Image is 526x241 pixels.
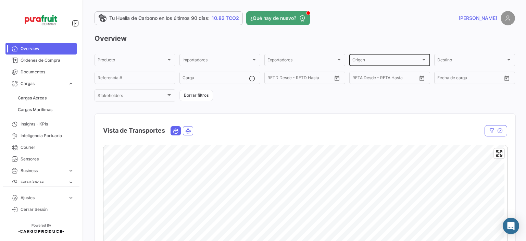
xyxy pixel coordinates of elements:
div: Abrir Intercom Messenger [503,218,519,234]
span: Overview [21,46,74,52]
input: Desde [437,76,450,81]
button: Ocean [171,126,180,135]
a: Inteligencia Portuaria [5,130,77,142]
a: Cargas Marítimas [15,105,77,115]
span: Producto [98,59,166,63]
input: Hasta [285,76,315,81]
button: Borrar filtros [179,90,213,101]
a: Órdenes de Compra [5,55,77,66]
span: expand_more [68,81,74,87]
span: expand_more [68,195,74,201]
img: placeholder-user.png [501,11,515,25]
a: Tu Huella de Carbono en los últimos 90 días:10.82 TCO2 [95,11,243,25]
span: [PERSON_NAME] [459,15,497,22]
a: Documentos [5,66,77,78]
a: Sensores [5,153,77,165]
input: Hasta [454,76,485,81]
span: Sensores [21,156,74,162]
button: Enter fullscreen [494,148,504,158]
span: expand_more [68,179,74,185]
a: Insights - KPIs [5,118,77,130]
a: Cargas Aéreas [15,93,77,103]
span: Inteligencia Portuaria [21,133,74,139]
span: Órdenes de Compra [21,57,74,63]
a: Courier [5,142,77,153]
span: Insights - KPIs [21,121,74,127]
span: 10.82 TCO2 [212,15,239,22]
span: Destino [437,59,506,63]
span: Cargas [21,81,65,87]
span: Business [21,168,65,174]
span: Origen [352,59,421,63]
span: expand_more [68,168,74,174]
span: Courier [21,144,74,150]
button: Air [183,126,193,135]
span: Cargas Marítimas [18,107,52,113]
button: Open calendar [332,73,342,83]
span: Estadísticas [21,179,65,185]
input: Desde [352,76,365,81]
span: Cerrar Sesión [21,206,74,213]
span: Stakeholders [98,94,166,99]
button: ¿Qué hay de nuevo? [246,11,310,25]
button: Open calendar [502,73,512,83]
span: Documentos [21,69,74,75]
span: Tu Huella de Carbono en los últimos 90 días: [109,15,210,22]
a: Overview [5,43,77,55]
span: Exportadores [267,59,336,63]
input: Desde [267,76,280,81]
h3: Overview [95,34,515,43]
button: Open calendar [417,73,427,83]
img: Logo+PuraFruit.png [24,8,58,32]
span: Ajustes [21,195,65,201]
span: Cargas Aéreas [18,95,47,101]
input: Hasta [370,76,400,81]
span: ¿Qué hay de nuevo? [250,15,296,22]
span: Importadores [183,59,251,63]
h4: Vista de Transportes [103,126,165,135]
